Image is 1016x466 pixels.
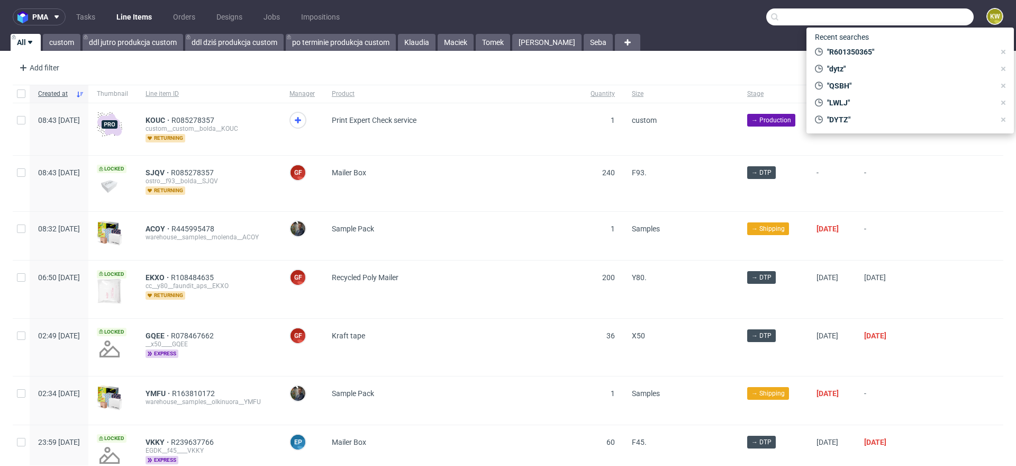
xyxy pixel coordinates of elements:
span: R108484635 [171,273,216,282]
a: R085278357 [171,116,216,124]
figcaption: EP [291,435,305,450]
span: Product [332,89,574,98]
span: 08:43 [DATE] [38,116,80,124]
span: R239637766 [171,438,216,446]
span: 08:32 [DATE] [38,225,80,233]
span: KOUC [146,116,171,124]
span: returning [146,186,185,195]
span: Locked [97,270,126,279]
div: EGDK__f45____VKKY [146,446,273,455]
span: F45. [632,438,647,446]
span: → Shipping [751,389,785,398]
span: Locked [97,434,126,443]
a: All [11,34,41,51]
span: Recent searches [811,29,873,46]
figcaption: KW [987,9,1002,24]
span: → DTP [751,437,772,447]
figcaption: GF [291,165,305,180]
div: custom__custom__bolda__KOUC [146,124,273,133]
a: Orders [167,8,202,25]
span: - [817,168,847,199]
img: Maciej Sobola [291,386,305,401]
span: "dytz" [823,64,995,74]
span: → Production [751,115,791,125]
a: R085278357 [171,168,216,177]
span: Line item ID [146,89,273,98]
span: → DTP [751,168,772,177]
span: 1 [611,225,615,233]
span: Samples [632,225,660,233]
span: Y80. [632,273,647,282]
div: ostro__f93__bolda__SJQV [146,177,273,185]
figcaption: GF [291,328,305,343]
span: Recycled Poly Mailer [332,273,398,282]
span: returning [146,291,185,300]
img: no_design.png [97,336,122,362]
span: 06:50 [DATE] [38,273,80,282]
a: Maciek [438,34,474,51]
span: Locked [97,328,126,336]
span: Samples [632,389,660,398]
a: ddl jutro produkcja custom [83,34,183,51]
span: Locked [97,165,126,173]
a: SJQV [146,168,171,177]
a: R163810172 [172,389,217,398]
span: 1 [611,389,615,398]
span: [DATE] [864,331,886,340]
a: Klaudia [398,34,436,51]
span: Sample Pack [332,225,374,233]
span: → DTP [751,273,772,282]
span: [DATE] [817,331,838,340]
figcaption: GF [291,270,305,285]
img: logo [17,11,32,23]
span: express [146,456,178,464]
span: 02:34 [DATE] [38,389,80,398]
span: express [146,349,178,358]
span: Manager [289,89,315,98]
span: Thumbnail [97,89,129,98]
img: pro-icon.017ec5509f39f3e742e3.png [97,112,122,137]
div: warehouse__samples__olkinuora__YMFU [146,398,273,406]
span: [DATE] [817,273,838,282]
span: [DATE] [817,438,838,446]
span: 1 [611,116,615,124]
span: custom [632,116,657,124]
a: R445995478 [171,225,216,233]
span: - [864,168,902,199]
span: [DATE] [817,225,839,233]
span: Created at [38,89,71,98]
span: 08:43 [DATE] [38,168,80,177]
a: GQEE [146,331,171,340]
a: Line Items [110,8,158,25]
span: X50 [632,331,645,340]
span: [DATE] [817,389,839,398]
a: YMFU [146,389,172,398]
span: 36 [606,331,615,340]
span: 23:59 [DATE] [38,438,80,446]
button: pma [13,8,66,25]
span: ACOY [146,225,171,233]
img: sample-icon.16e107be6ad460a3e330.png [97,385,122,410]
a: R078467662 [171,331,216,340]
span: 60 [606,438,615,446]
div: Add filter [15,59,61,76]
span: [DATE] [864,273,886,282]
img: sample-icon.16e107be6ad460a3e330.png [97,220,122,246]
span: - [864,389,902,412]
span: F93. [632,168,647,177]
span: 200 [602,273,615,282]
span: 02:49 [DATE] [38,331,80,340]
span: → Shipping [751,224,785,234]
div: warehouse__samples__molenda__ACOY [146,233,273,241]
span: 240 [602,168,615,177]
a: Designs [210,8,249,25]
a: Jobs [257,8,286,25]
span: Size [632,89,730,98]
span: "DYTZ" [823,114,995,125]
